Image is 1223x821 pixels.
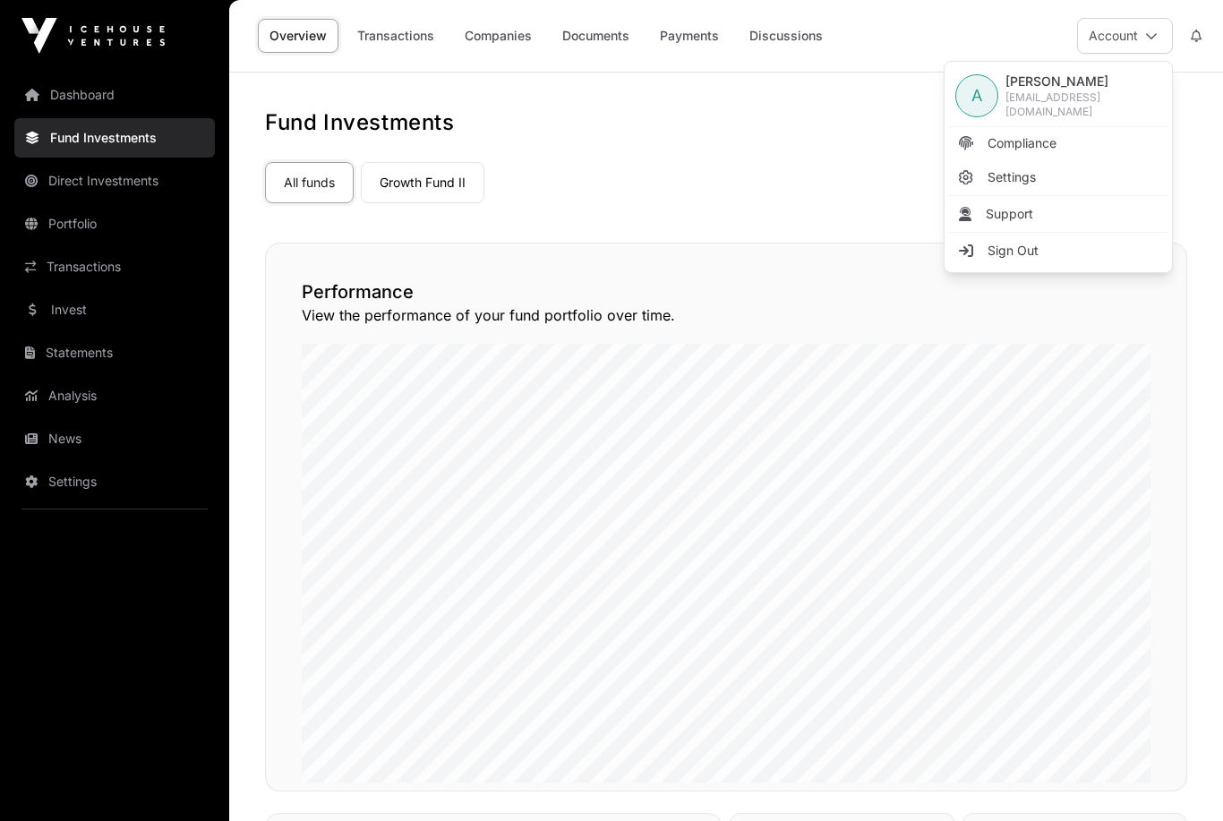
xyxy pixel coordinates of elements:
li: Sign Out [948,235,1168,267]
button: Account [1077,18,1173,54]
a: Portfolio [14,204,215,244]
a: Settings [948,161,1168,193]
a: Invest [14,290,215,329]
a: Growth Fund II [361,162,484,203]
span: [EMAIL_ADDRESS][DOMAIN_NAME] [1005,90,1161,119]
h2: Performance [302,279,1150,304]
a: Settings [14,462,215,501]
iframe: Chat Widget [1133,735,1223,821]
span: [PERSON_NAME] [1005,73,1161,90]
a: Overview [258,19,338,53]
a: Transactions [14,247,215,286]
a: All funds [265,162,354,203]
a: Analysis [14,376,215,415]
p: View the performance of your fund portfolio over time. [302,304,1150,326]
a: Discussions [738,19,834,53]
a: Transactions [346,19,446,53]
a: News [14,419,215,458]
li: Support [948,198,1168,230]
a: Statements [14,333,215,372]
img: Icehouse Ventures Logo [21,18,165,54]
a: Payments [648,19,731,53]
span: Support [986,205,1033,223]
h1: Fund Investments [265,108,1187,137]
span: A [971,83,982,108]
a: Compliance [948,127,1168,159]
a: Documents [551,19,641,53]
span: Sign Out [988,242,1039,260]
a: Companies [453,19,543,53]
span: Compliance [988,134,1056,152]
a: Fund Investments [14,118,215,158]
a: Direct Investments [14,161,215,201]
a: Dashboard [14,75,215,115]
span: Settings [988,168,1036,186]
